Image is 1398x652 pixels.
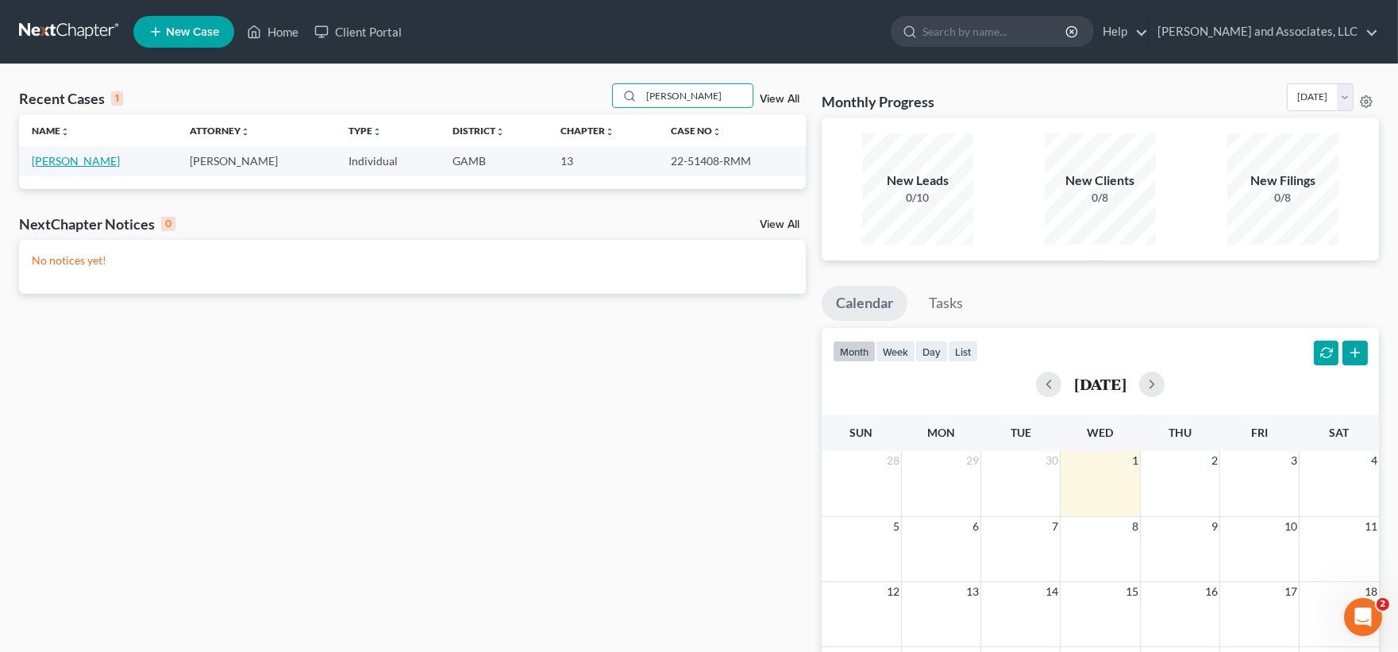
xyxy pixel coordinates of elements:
[1087,426,1113,439] span: Wed
[1204,582,1219,601] span: 16
[336,146,440,176] td: Individual
[971,517,980,536] span: 6
[1011,426,1031,439] span: Tue
[1329,426,1349,439] span: Sat
[32,125,70,137] a: Nameunfold_more
[1130,517,1140,536] span: 8
[892,517,901,536] span: 5
[1377,598,1389,611] span: 2
[833,341,876,362] button: month
[241,127,250,137] i: unfold_more
[32,154,120,168] a: [PERSON_NAME]
[1363,517,1379,536] span: 11
[548,146,658,176] td: 13
[876,341,915,362] button: week
[822,286,907,321] a: Calendar
[713,127,722,137] i: unfold_more
[1050,517,1060,536] span: 7
[1045,190,1156,206] div: 0/8
[306,17,410,46] a: Client Portal
[1283,582,1299,601] span: 17
[850,426,873,439] span: Sun
[60,127,70,137] i: unfold_more
[1251,426,1268,439] span: Fri
[453,125,505,137] a: Districtunfold_more
[915,341,948,362] button: day
[19,214,175,233] div: NextChapter Notices
[1150,17,1378,46] a: [PERSON_NAME] and Associates, LLC
[1130,451,1140,470] span: 1
[166,26,219,38] span: New Case
[760,219,799,230] a: View All
[965,451,980,470] span: 29
[1227,172,1338,190] div: New Filings
[349,125,382,137] a: Typeunfold_more
[965,582,980,601] span: 13
[885,582,901,601] span: 12
[1344,598,1382,636] iframe: Intercom live chat
[1124,582,1140,601] span: 15
[440,146,549,176] td: GAMB
[1095,17,1148,46] a: Help
[922,17,1068,46] input: Search by name...
[1169,426,1192,439] span: Thu
[822,92,934,111] h3: Monthly Progress
[1210,517,1219,536] span: 9
[927,426,955,439] span: Mon
[672,125,722,137] a: Case Nounfold_more
[19,89,123,108] div: Recent Cases
[1210,451,1219,470] span: 2
[1044,582,1060,601] span: 14
[177,146,335,176] td: [PERSON_NAME]
[1044,451,1060,470] span: 30
[239,17,306,46] a: Home
[1363,582,1379,601] span: 18
[161,217,175,231] div: 0
[1227,190,1338,206] div: 0/8
[862,190,973,206] div: 0/10
[1283,517,1299,536] span: 10
[1369,451,1379,470] span: 4
[372,127,382,137] i: unfold_more
[659,146,806,176] td: 22-51408-RMM
[560,125,614,137] a: Chapterunfold_more
[111,91,123,106] div: 1
[862,172,973,190] div: New Leads
[885,451,901,470] span: 28
[641,84,753,107] input: Search by name...
[760,94,799,105] a: View All
[495,127,505,137] i: unfold_more
[1289,451,1299,470] span: 3
[190,125,250,137] a: Attorneyunfold_more
[915,286,977,321] a: Tasks
[605,127,614,137] i: unfold_more
[1045,172,1156,190] div: New Clients
[948,341,978,362] button: list
[32,253,793,268] p: No notices yet!
[1074,376,1126,392] h2: [DATE]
